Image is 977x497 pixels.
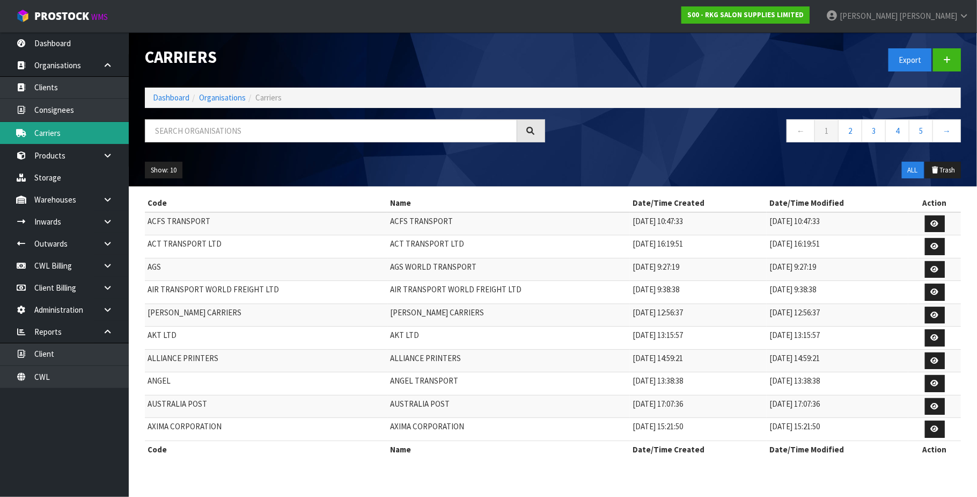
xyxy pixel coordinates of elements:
[888,48,931,71] button: Export
[787,119,815,142] a: ←
[145,212,387,235] td: ACFS TRANSPORT
[145,418,387,441] td: AXIMA CORPORATION
[145,195,387,212] th: Code
[630,372,767,395] td: [DATE] 13:38:38
[630,327,767,350] td: [DATE] 13:15:57
[145,349,387,372] td: ALLIANCE PRINTERS
[91,12,108,22] small: WMS
[145,235,387,258] td: ACT TRANSPORT LTD
[387,441,630,458] th: Name
[387,195,630,212] th: Name
[255,92,282,103] span: Carriers
[862,119,886,142] a: 3
[145,395,387,418] td: AUSTRALIA POST
[767,372,908,395] td: [DATE] 13:38:38
[387,418,630,441] td: AXIMA CORPORATION
[767,212,908,235] td: [DATE] 10:47:33
[199,92,246,103] a: Organisations
[932,119,961,142] a: →
[387,327,630,350] td: AKT LTD
[145,48,545,67] h1: Carriers
[630,235,767,258] td: [DATE] 16:19:51
[145,372,387,395] td: ANGEL
[34,9,89,23] span: ProStock
[145,441,387,458] th: Code
[814,119,839,142] a: 1
[767,281,908,304] td: [DATE] 9:38:38
[885,119,909,142] a: 4
[145,304,387,327] td: [PERSON_NAME] CARRIERS
[925,162,961,179] button: Trash
[630,258,767,281] td: [DATE] 9:27:19
[630,281,767,304] td: [DATE] 9:38:38
[387,372,630,395] td: ANGEL TRANSPORT
[767,418,908,441] td: [DATE] 15:21:50
[561,119,961,146] nav: Page navigation
[630,304,767,327] td: [DATE] 12:56:37
[840,11,898,21] span: [PERSON_NAME]
[145,258,387,281] td: AGS
[687,10,804,19] strong: S00 - RKG SALON SUPPLIES LIMITED
[767,441,908,458] th: Date/Time Modified
[908,195,961,212] th: Action
[767,349,908,372] td: [DATE] 14:59:21
[767,258,908,281] td: [DATE] 9:27:19
[145,281,387,304] td: AIR TRANSPORT WORLD FREIGHT LTD
[681,6,810,24] a: S00 - RKG SALON SUPPLIES LIMITED
[902,162,924,179] button: ALL
[767,395,908,418] td: [DATE] 17:07:36
[16,9,30,23] img: cube-alt.png
[909,119,933,142] a: 5
[387,235,630,258] td: ACT TRANSPORT LTD
[899,11,957,21] span: [PERSON_NAME]
[767,304,908,327] td: [DATE] 12:56:37
[387,258,630,281] td: AGS WORLD TRANSPORT
[630,212,767,235] td: [DATE] 10:47:33
[838,119,862,142] a: 2
[387,349,630,372] td: ALLIANCE PRINTERS
[145,162,182,179] button: Show: 10
[153,92,189,103] a: Dashboard
[767,327,908,350] td: [DATE] 13:15:57
[767,195,908,212] th: Date/Time Modified
[387,281,630,304] td: AIR TRANSPORT WORLD FREIGHT LTD
[908,441,961,458] th: Action
[387,212,630,235] td: ACFS TRANSPORT
[767,235,908,258] td: [DATE] 16:19:51
[630,195,767,212] th: Date/Time Created
[630,441,767,458] th: Date/Time Created
[387,304,630,327] td: [PERSON_NAME] CARRIERS
[387,395,630,418] td: AUSTRALIA POST
[145,119,517,142] input: Search organisations
[630,418,767,441] td: [DATE] 15:21:50
[630,395,767,418] td: [DATE] 17:07:36
[630,349,767,372] td: [DATE] 14:59:21
[145,327,387,350] td: AKT LTD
